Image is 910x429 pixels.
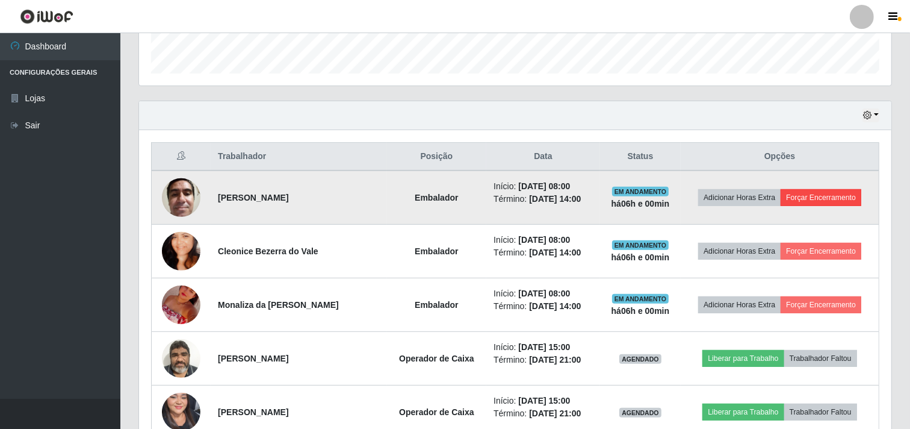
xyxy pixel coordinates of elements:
button: Forçar Encerramento [781,296,861,313]
th: Data [486,143,600,171]
time: [DATE] 21:00 [529,409,581,418]
time: [DATE] 08:00 [518,181,570,191]
strong: Monaliza da [PERSON_NAME] [218,300,339,310]
img: CoreUI Logo [20,9,73,24]
strong: Embalador [415,246,458,256]
strong: Embalador [415,193,458,202]
span: EM ANDAMENTO [612,187,669,196]
strong: Cleonice Bezerra do Vale [218,246,318,256]
img: 1606512880080.jpeg [162,172,200,223]
li: Início: [494,180,593,193]
button: Adicionar Horas Extra [698,189,781,206]
span: AGENDADO [619,408,661,418]
button: Trabalhador Faltou [784,404,857,421]
strong: Embalador [415,300,458,310]
th: Status [600,143,681,171]
strong: [PERSON_NAME] [218,407,288,417]
time: [DATE] 15:00 [518,342,570,352]
th: Trabalhador [211,143,386,171]
time: [DATE] 08:00 [518,289,570,298]
li: Início: [494,395,593,407]
button: Trabalhador Faltou [784,350,857,367]
li: Início: [494,341,593,354]
strong: [PERSON_NAME] [218,354,288,363]
li: Início: [494,287,593,300]
strong: há 06 h e 00 min [611,306,670,316]
time: [DATE] 14:00 [529,301,581,311]
button: Adicionar Horas Extra [698,296,781,313]
time: [DATE] 21:00 [529,355,581,365]
button: Forçar Encerramento [781,243,861,260]
strong: Operador de Caixa [399,354,474,363]
button: Liberar para Trabalho [702,404,784,421]
th: Opções [681,143,879,171]
strong: há 06 h e 00 min [611,199,670,208]
time: [DATE] 15:00 [518,396,570,406]
button: Adicionar Horas Extra [698,243,781,260]
li: Término: [494,246,593,259]
th: Posição [387,143,487,171]
button: Liberar para Trabalho [702,350,784,367]
img: 1625107347864.jpeg [162,333,200,384]
span: EM ANDAMENTO [612,240,669,250]
strong: há 06 h e 00 min [611,252,670,262]
li: Término: [494,300,593,313]
time: [DATE] 14:00 [529,194,581,204]
span: EM ANDAMENTO [612,294,669,304]
time: [DATE] 14:00 [529,248,581,257]
img: 1620185251285.jpeg [162,217,200,286]
li: Término: [494,354,593,366]
time: [DATE] 08:00 [518,235,570,245]
strong: [PERSON_NAME] [218,193,288,202]
li: Início: [494,234,593,246]
strong: Operador de Caixa [399,407,474,417]
li: Término: [494,407,593,420]
button: Forçar Encerramento [781,189,861,206]
li: Término: [494,193,593,205]
span: AGENDADO [619,354,661,364]
img: 1756405310247.jpeg [162,271,200,339]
